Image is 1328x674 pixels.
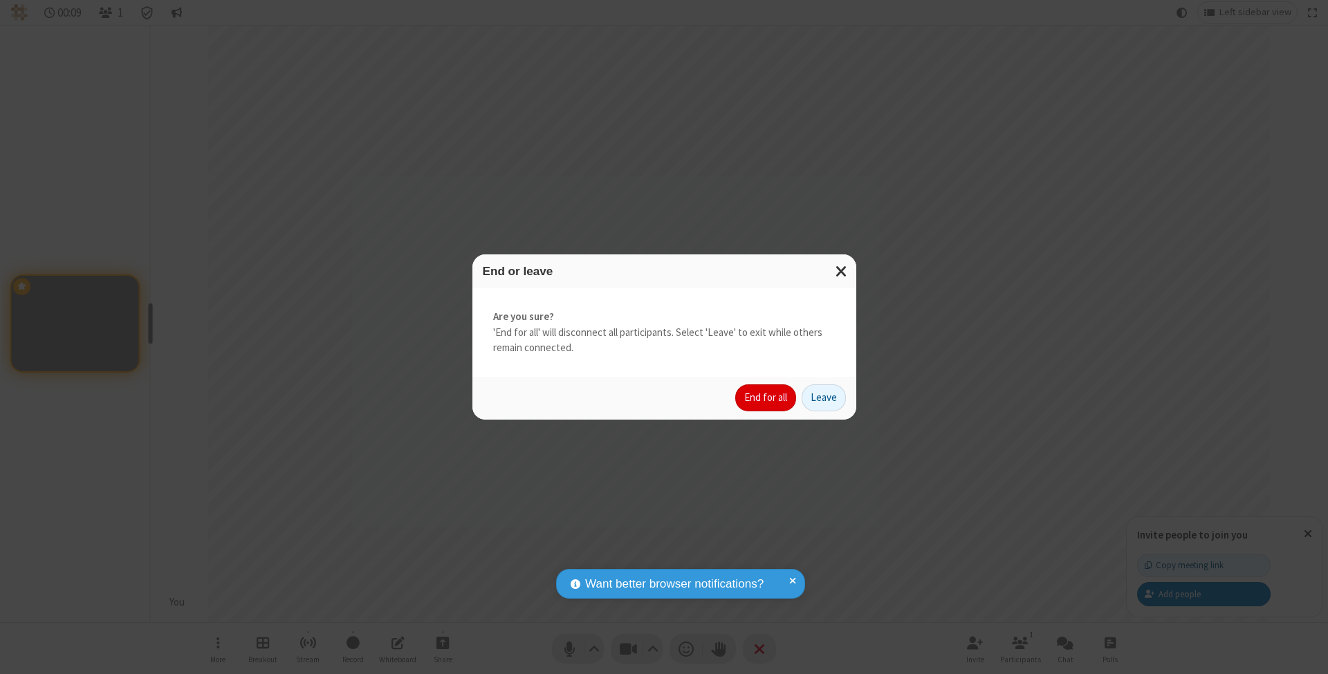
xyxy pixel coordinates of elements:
[735,384,796,412] button: End for all
[472,288,856,377] div: 'End for all' will disconnect all participants. Select 'Leave' to exit while others remain connec...
[827,254,856,288] button: Close modal
[493,309,836,325] strong: Are you sure?
[483,265,846,278] h3: End or leave
[585,575,764,593] span: Want better browser notifications?
[802,384,846,412] button: Leave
